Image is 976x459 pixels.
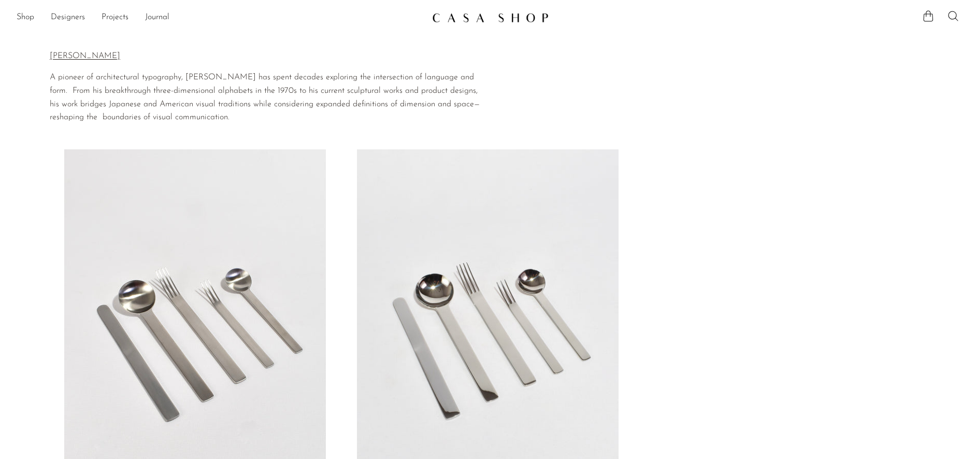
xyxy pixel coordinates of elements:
[145,11,169,24] a: Journal
[17,9,424,26] nav: Desktop navigation
[17,9,424,26] ul: NEW HEADER MENU
[50,73,480,121] span: A pioneer of architectural typography, [PERSON_NAME] has spent decades exploring the intersection...
[17,11,34,24] a: Shop
[50,50,489,63] p: [PERSON_NAME]
[102,11,128,24] a: Projects
[51,11,85,24] a: Designers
